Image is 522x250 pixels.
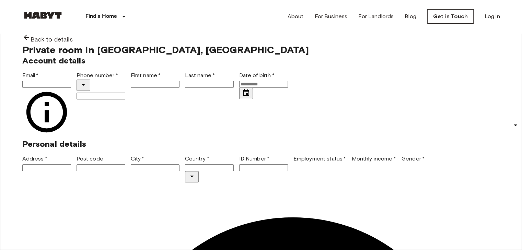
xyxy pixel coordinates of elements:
label: ID Number [239,155,270,162]
label: Email [22,72,39,79]
img: Habyt [22,12,63,19]
div: City [131,155,179,171]
a: Blog [405,12,416,21]
label: Gender [402,155,425,162]
p: Find a Home [85,12,117,21]
div: Address [22,155,71,171]
label: Address [22,155,47,162]
span: Back to details [31,36,73,43]
button: Open [185,171,199,182]
label: Employment status [293,155,346,162]
label: Phone number [77,72,118,79]
button: Choose date [239,88,253,99]
label: Post code [77,155,103,162]
span: Account details [22,56,85,66]
div: ID Number [239,155,288,171]
label: Country [185,155,209,162]
a: For Business [314,12,347,21]
label: First name [131,72,161,79]
svg: Make sure your email is correct — we'll send your booking details there. [22,88,71,136]
span: Personal details [22,139,86,149]
label: City [131,155,144,162]
button: Select country [77,80,90,91]
div: Last name [185,71,234,88]
div: First name [131,71,179,88]
span: Private room in [GEOGRAPHIC_DATA], [GEOGRAPHIC_DATA] [22,44,309,56]
label: Monthly income [351,155,396,162]
a: About [288,12,304,21]
div: Email [22,71,71,88]
label: Date of birth [239,72,275,79]
a: Back to details [22,33,500,44]
a: Log in [485,12,500,21]
a: For Landlords [358,12,394,21]
a: Get in Touch [427,9,474,24]
div: Post code [77,155,125,171]
label: Last name [185,72,215,79]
